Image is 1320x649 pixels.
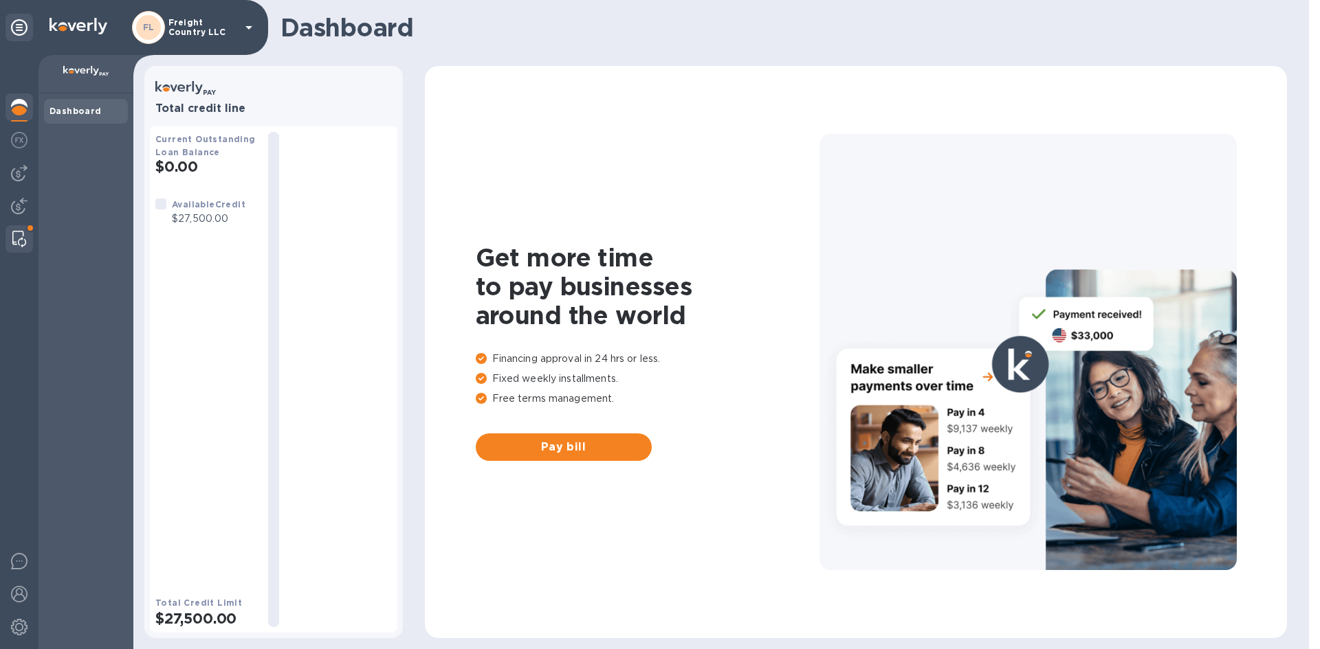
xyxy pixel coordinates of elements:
h2: $0.00 [155,158,257,175]
h1: Dashboard [280,13,1280,42]
p: Free terms management. [476,391,819,406]
b: Available Credit [172,199,245,209]
b: Current Outstanding Loan Balance [155,134,256,157]
b: Total Credit Limit [155,597,242,608]
button: Pay bill [476,433,652,461]
img: Logo [49,18,107,34]
img: Foreign exchange [11,132,27,148]
h3: Total credit line [155,102,392,115]
b: FL [143,22,155,32]
p: $27,500.00 [172,212,245,226]
h2: $27,500.00 [155,610,257,627]
b: Dashboard [49,106,102,116]
p: Fixed weekly installments. [476,372,819,386]
h1: Get more time to pay businesses around the world [476,243,819,330]
span: Pay bill [487,439,641,455]
p: Financing approval in 24 hrs or less. [476,352,819,366]
p: Freight Country LLC [168,18,237,37]
div: Unpin categories [5,14,33,41]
